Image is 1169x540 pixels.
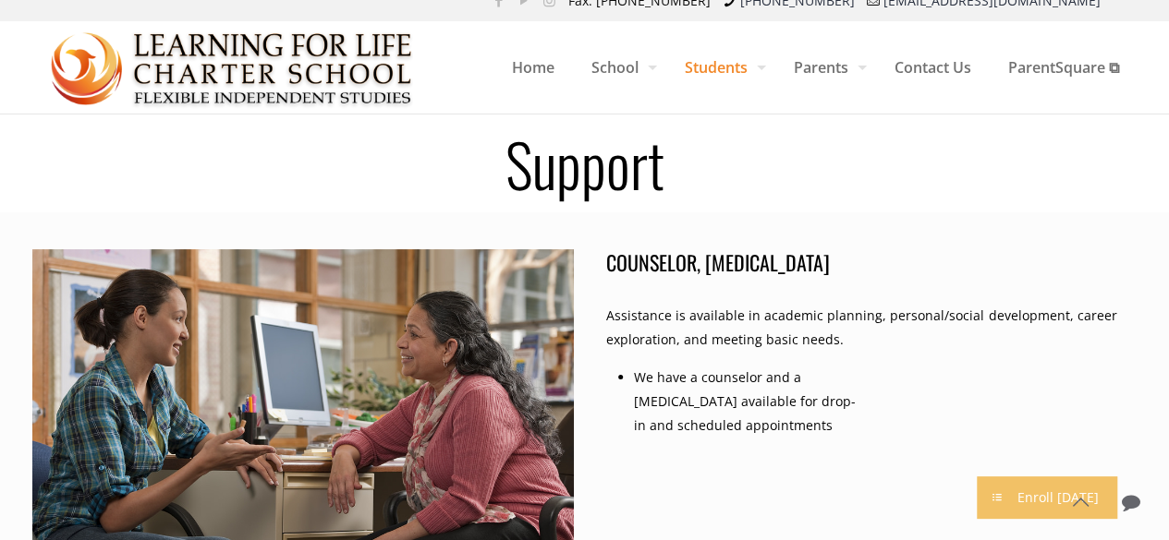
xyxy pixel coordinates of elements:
[990,40,1138,95] span: ParentSquare ⧉
[51,21,414,114] a: Learning for Life Charter School
[606,249,1126,275] h4: COUNSELOR, [MEDICAL_DATA]
[51,22,414,114] img: Support
[666,21,775,114] a: Students
[666,40,775,95] span: Students
[775,21,876,114] a: Parents
[573,40,666,95] span: School
[606,304,1126,352] p: Assistance is available in academic planning, personal/social development, career exploration, an...
[775,40,876,95] span: Parents
[876,40,990,95] span: Contact Us
[493,40,573,95] span: Home
[876,21,990,114] a: Contact Us
[977,476,1117,519] a: Enroll [DATE]
[21,134,1149,193] h1: Support
[990,21,1138,114] a: ParentSquare ⧉
[1061,483,1100,522] a: Back to top icon
[573,21,666,114] a: School
[493,21,573,114] a: Home
[634,366,866,438] li: We have a counselor and a [MEDICAL_DATA] available for drop-in and scheduled appointments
